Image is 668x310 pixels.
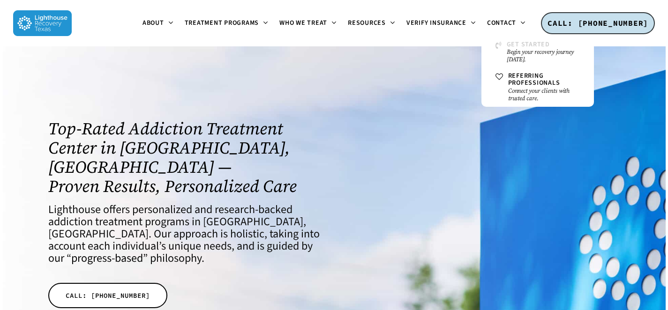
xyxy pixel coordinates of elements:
[548,18,648,28] span: CALL: [PHONE_NUMBER]
[137,20,179,27] a: About
[508,71,560,88] span: Referring Professionals
[48,204,323,265] h4: Lighthouse offers personalized and research-backed addiction treatment programs in [GEOGRAPHIC_DA...
[143,18,164,28] span: About
[541,12,655,35] a: CALL: [PHONE_NUMBER]
[13,10,72,36] img: Lighthouse Recovery Texas
[491,68,585,107] a: Referring ProfessionalsConnect your clients with trusted care.
[507,48,580,63] small: Begin your recovery journey [DATE].
[48,119,323,196] h1: Top-Rated Addiction Treatment Center in [GEOGRAPHIC_DATA], [GEOGRAPHIC_DATA] — Proven Results, Pe...
[179,20,274,27] a: Treatment Programs
[401,20,481,27] a: Verify Insurance
[406,18,466,28] span: Verify Insurance
[348,18,386,28] span: Resources
[508,87,580,102] small: Connect your clients with trusted care.
[491,37,585,68] a: Get StartedBegin your recovery journey [DATE].
[507,40,550,49] span: Get Started
[48,283,167,308] a: CALL: [PHONE_NUMBER]
[342,20,401,27] a: Resources
[71,250,143,266] a: progress-based
[185,18,259,28] span: Treatment Programs
[66,291,150,300] span: CALL: [PHONE_NUMBER]
[279,18,327,28] span: Who We Treat
[481,20,531,27] a: Contact
[274,20,342,27] a: Who We Treat
[487,18,516,28] span: Contact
